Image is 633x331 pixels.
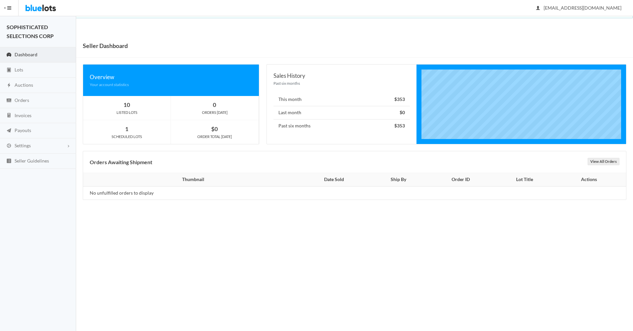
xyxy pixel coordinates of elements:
[536,5,621,11] span: [EMAIL_ADDRESS][DOMAIN_NAME]
[588,158,619,165] a: View All Orders
[6,98,12,104] ion-icon: cash
[90,159,152,165] b: Orders Awaiting Shipment
[535,5,541,12] ion-icon: person
[171,134,258,140] div: ORDER TOTAL [DATE]
[6,82,12,89] ion-icon: flash
[15,67,23,72] span: Lots
[15,143,31,148] span: Settings
[83,186,299,200] td: No unfulfilled orders to display
[6,113,12,119] ion-icon: calculator
[400,110,405,115] strong: $0
[15,52,37,57] span: Dashboard
[273,119,410,132] li: Past six months
[90,81,252,88] div: Your account statistics
[211,125,218,132] strong: $0
[15,113,31,118] span: Invoices
[123,101,130,108] strong: 10
[15,127,31,133] span: Payouts
[6,128,12,134] ion-icon: paper plane
[90,72,252,81] div: Overview
[83,173,299,186] th: Thumbnail
[7,24,54,39] strong: SOPHISTICATED SELECTIONS CORP
[6,67,12,73] ion-icon: clipboard
[83,110,170,116] div: LISTED LOTS
[125,125,128,132] strong: 1
[299,173,369,186] th: Date Sold
[394,96,405,102] strong: $353
[428,173,494,186] th: Order ID
[273,106,410,119] li: Last month
[6,143,12,149] ion-icon: cog
[15,82,33,88] span: Auctions
[494,173,556,186] th: Lot Title
[556,173,626,186] th: Actions
[83,134,170,140] div: SCHEDULED LOTS
[369,173,428,186] th: Ship By
[15,97,29,103] span: Orders
[15,158,49,164] span: Seller Guidelines
[273,93,410,106] li: This month
[273,80,410,86] div: Past six months
[394,123,405,128] strong: $353
[83,41,128,51] h1: Seller Dashboard
[6,158,12,165] ion-icon: list box
[171,110,258,116] div: ORDERS [DATE]
[273,71,410,80] div: Sales History
[6,52,12,58] ion-icon: speedometer
[213,101,216,108] strong: 0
